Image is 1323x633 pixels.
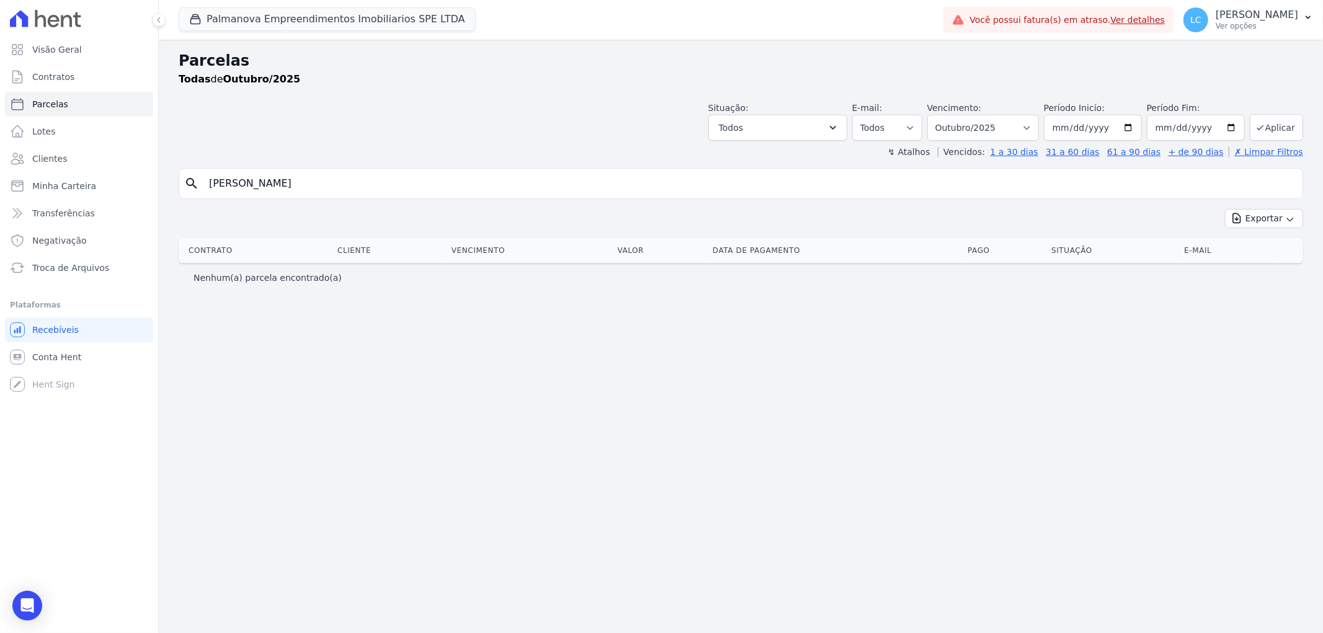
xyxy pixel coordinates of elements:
th: Contrato [179,238,332,263]
a: Negativação [5,228,153,253]
p: de [179,72,300,87]
span: Você possui fatura(s) em atraso. [969,14,1165,27]
button: Palmanova Empreendimentos Imobiliarios SPE LTDA [179,7,476,31]
a: Transferências [5,201,153,226]
a: ✗ Limpar Filtros [1229,147,1303,157]
a: Lotes [5,119,153,144]
a: + de 90 dias [1169,147,1224,157]
a: Parcelas [5,92,153,117]
a: 61 a 90 dias [1107,147,1160,157]
button: Exportar [1225,209,1303,228]
th: Vencimento [447,238,613,263]
span: Negativação [32,234,87,247]
a: Visão Geral [5,37,153,62]
p: Nenhum(a) parcela encontrado(a) [194,272,342,284]
span: Recebíveis [32,324,79,336]
a: Ver detalhes [1111,15,1165,25]
th: E-mail [1179,238,1277,263]
p: [PERSON_NAME] [1216,9,1298,21]
span: Clientes [32,153,67,165]
a: Clientes [5,146,153,171]
a: Contratos [5,64,153,89]
button: Todos [708,115,847,141]
button: LC [PERSON_NAME] Ver opções [1174,2,1323,37]
span: Lotes [32,125,56,138]
span: Visão Geral [32,43,82,56]
span: Contratos [32,71,74,83]
a: 1 a 30 dias [991,147,1038,157]
button: Aplicar [1250,114,1303,141]
span: Parcelas [32,98,68,110]
th: Valor [613,238,708,263]
div: Plataformas [10,298,148,312]
span: Troca de Arquivos [32,262,109,274]
h2: Parcelas [179,50,1303,72]
div: Open Intercom Messenger [12,591,42,621]
a: 31 a 60 dias [1046,147,1099,157]
span: Minha Carteira [32,180,96,192]
span: Transferências [32,207,95,219]
span: LC [1190,15,1201,24]
label: Período Inicío: [1044,103,1105,113]
label: Situação: [708,103,749,113]
th: Pago [963,238,1046,263]
label: Período Fim: [1147,102,1245,115]
label: E-mail: [852,103,883,113]
a: Minha Carteira [5,174,153,198]
label: Vencimento: [927,103,981,113]
label: Vencidos: [938,147,985,157]
th: Cliente [332,238,447,263]
a: Troca de Arquivos [5,255,153,280]
label: ↯ Atalhos [888,147,930,157]
strong: Todas [179,73,211,85]
p: Ver opções [1216,21,1298,31]
a: Recebíveis [5,317,153,342]
strong: Outubro/2025 [223,73,301,85]
input: Buscar por nome do lote ou do cliente [202,171,1298,196]
span: Conta Hent [32,351,81,363]
span: Todos [719,120,743,135]
th: Situação [1046,238,1179,263]
th: Data de Pagamento [708,238,963,263]
i: search [184,176,199,191]
a: Conta Hent [5,345,153,370]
